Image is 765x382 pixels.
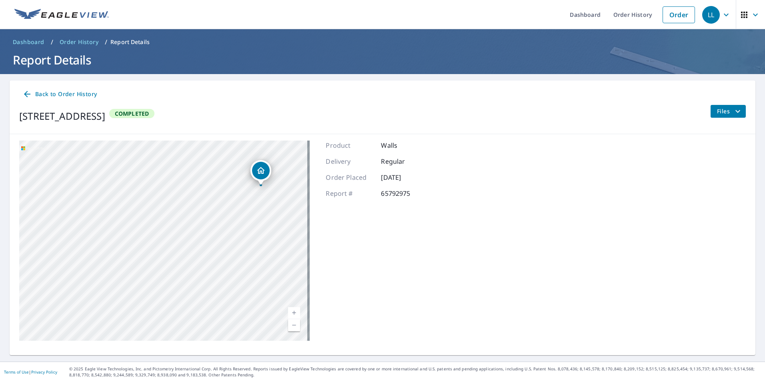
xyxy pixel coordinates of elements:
a: Terms of Use [4,369,29,375]
div: LL [702,6,720,24]
p: [DATE] [381,173,429,182]
p: Order Placed [326,173,374,182]
nav: breadcrumb [10,36,755,48]
div: Dropped pin, building 1, Residential property, 173 Brightwoods Ln Rochester, NY 14623 [250,160,271,185]
li: / [51,37,53,47]
span: Files [717,107,743,116]
p: Regular [381,157,429,166]
span: Order History [60,38,98,46]
li: / [105,37,107,47]
p: © 2025 Eagle View Technologies, Inc. and Pictometry International Corp. All Rights Reserved. Repo... [69,366,761,378]
button: filesDropdownBtn-65792975 [710,105,746,118]
span: Back to Order History [22,89,97,99]
div: [STREET_ADDRESS] [19,109,105,123]
h1: Report Details [10,52,755,68]
a: Current Level 15, Zoom Out [288,319,300,331]
span: Completed [110,110,154,117]
span: Dashboard [13,38,44,46]
p: Product [326,141,374,150]
a: Back to Order History [19,87,100,102]
a: Current Level 15, Zoom In [288,307,300,319]
p: Report Details [110,38,150,46]
p: 65792975 [381,189,429,198]
a: Order History [56,36,102,48]
p: Walls [381,141,429,150]
img: EV Logo [14,9,109,21]
a: Dashboard [10,36,48,48]
a: Privacy Policy [31,369,57,375]
p: | [4,370,57,374]
p: Delivery [326,157,374,166]
a: Order [663,6,695,23]
p: Report # [326,189,374,198]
